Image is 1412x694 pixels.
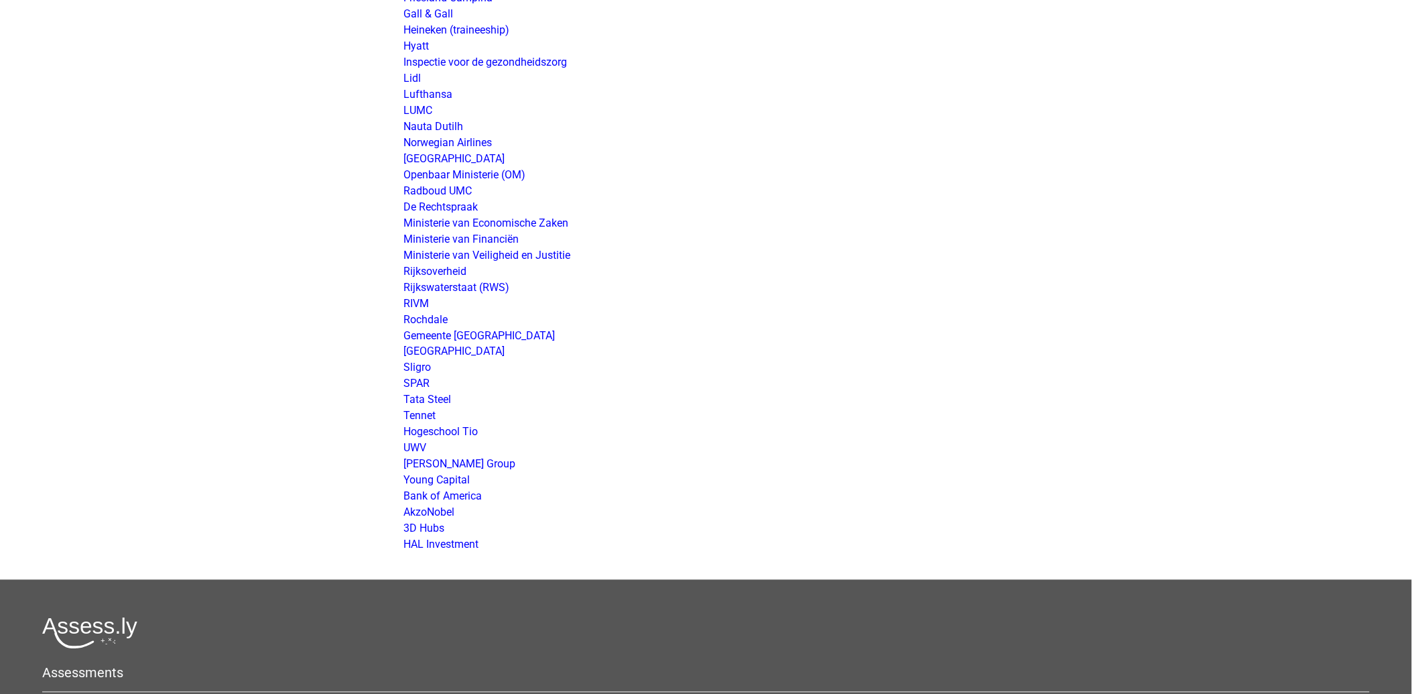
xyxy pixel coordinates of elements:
a: Inspectie voor de gezondheidszorg [404,56,568,68]
h5: Assessments [42,665,1370,681]
img: Assessly logo [42,618,137,649]
a: RIVM [404,297,430,310]
a: HAL Investment [404,538,479,551]
a: Rijkswaterstaat (RWS) [404,281,510,294]
a: LUMC [404,104,433,117]
a: Hyatt [404,40,430,52]
a: 3D Hubs [404,522,445,535]
a: Lufthansa [404,88,453,101]
a: Tata Steel [404,394,452,406]
a: UWV [404,442,427,455]
a: Young Capital [404,474,470,487]
a: Ministerie van Veiligheid en Justitie [404,249,571,262]
a: Openbaar Ministerie (OM) [404,168,526,181]
a: De Rechtspraak [404,200,478,213]
a: Tennet [404,410,436,422]
a: Hogeschool Tio [404,426,478,439]
a: Sligro [404,361,432,374]
a: Ministerie van Financiën [404,233,519,245]
a: Rochdale [404,313,448,326]
a: Heineken (traineeship) [404,23,510,36]
a: [GEOGRAPHIC_DATA] [404,152,505,165]
a: Ministerie van Economische Zaken [404,217,569,229]
a: Gall & Gall [404,7,454,20]
a: [GEOGRAPHIC_DATA] [404,345,505,358]
a: SPAR [404,378,430,390]
a: Norwegian Airlines [404,136,493,149]
a: Rijksoverheid [404,265,467,278]
a: Gemeente [GEOGRAPHIC_DATA] [404,329,556,342]
a: AkzoNobel [404,506,455,519]
a: [PERSON_NAME] Group [404,458,516,471]
a: Bank of America [404,490,483,503]
a: Nauta Dutilh [404,120,464,133]
a: Radboud UMC [404,184,472,197]
a: Lidl [404,72,422,84]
